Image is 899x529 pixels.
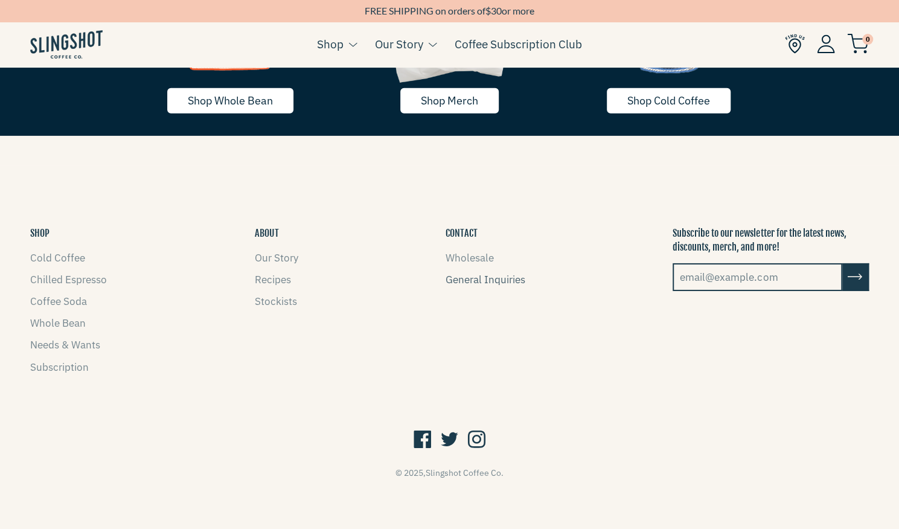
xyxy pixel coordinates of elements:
a: Our Story [254,251,298,264]
a: Shop Cold Coffee [606,87,732,115]
button: ABOUT [254,226,278,240]
img: cart [847,34,869,54]
input: email@example.com [673,263,842,291]
a: Whole Bean [30,316,86,330]
a: Recipes [254,273,290,286]
a: Needs & Wants [30,338,100,351]
span: 0 [862,34,873,45]
a: General Inquiries [446,273,525,286]
button: SHOP [30,226,50,240]
a: 0 [847,37,869,51]
a: Coffee Soda [30,295,87,308]
a: Shop [317,35,344,53]
a: Cold Coffee [30,251,85,264]
img: Find Us [785,34,805,54]
a: Coffee Subscription Club [455,35,582,53]
img: Account [817,34,835,53]
a: Chilled Espresso [30,273,107,286]
span: $ [485,5,491,16]
a: Shop Whole Bean [166,87,295,115]
a: Subscription [30,361,89,374]
button: CONTACT [446,226,478,240]
span: Shop Whole Bean [188,94,273,107]
a: Slingshot Coffee Co. [426,467,504,478]
a: Stockists [254,295,296,308]
p: Subscribe to our newsletter for the latest news, discounts, merch, and more! [673,226,869,254]
span: Shop Cold Coffee [627,94,710,107]
a: Shop Merch [399,87,500,115]
a: Wholesale [446,251,494,264]
span: 30 [491,5,502,16]
span: © 2025, [395,467,504,478]
a: Our Story [375,35,423,53]
span: Shop Merch [421,94,478,107]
